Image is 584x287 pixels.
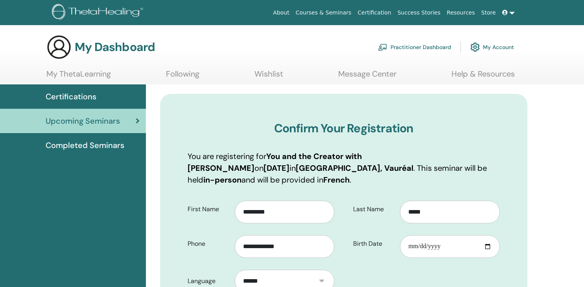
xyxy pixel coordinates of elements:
b: French [323,175,350,185]
a: Wishlist [254,69,283,84]
label: First Name [182,202,234,217]
img: logo.png [52,4,146,22]
img: chalkboard-teacher.svg [378,44,387,51]
label: Last Name [347,202,400,217]
a: About [270,5,292,20]
b: [GEOGRAPHIC_DATA], Vauréal [296,163,413,173]
h3: My Dashboard [75,40,155,54]
a: Certification [354,5,394,20]
a: Message Center [338,69,396,84]
a: Help & Resources [451,69,515,84]
b: in-person [203,175,241,185]
a: My Account [470,38,514,56]
a: Store [478,5,499,20]
b: You and the Creator with [PERSON_NAME] [188,151,362,173]
img: cog.svg [470,40,480,54]
b: [DATE] [263,163,289,173]
a: Success Stories [394,5,444,20]
p: You are registering for on in . This seminar will be held and will be provided in . [188,150,500,186]
a: Resources [444,5,478,20]
img: generic-user-icon.jpg [46,35,72,60]
a: Courses & Seminars [293,5,355,20]
h3: Confirm Your Registration [188,121,500,135]
a: Practitioner Dashboard [378,38,451,56]
span: Completed Seminars [46,139,124,151]
label: Birth Date [347,236,400,251]
span: Certifications [46,91,96,102]
span: Upcoming Seminars [46,115,120,127]
a: Following [166,69,199,84]
label: Phone [182,236,234,251]
a: My ThetaLearning [46,69,111,84]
